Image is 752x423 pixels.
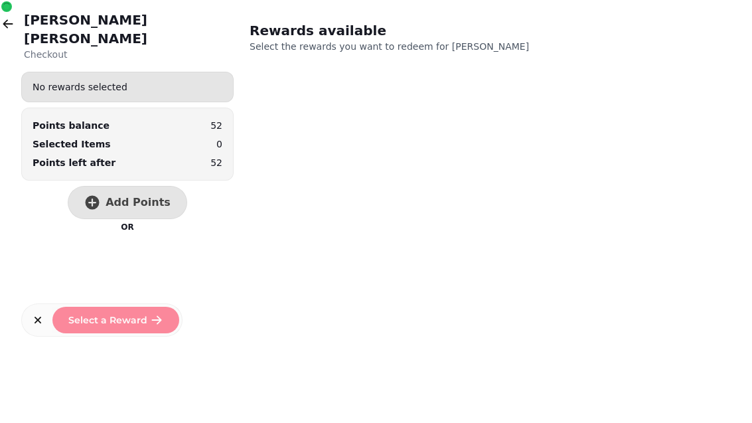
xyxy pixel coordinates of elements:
h2: [PERSON_NAME] [PERSON_NAME] [24,11,234,48]
p: 0 [216,137,222,151]
p: Selected Items [33,137,111,151]
p: 52 [210,119,222,132]
p: Points left after [33,156,115,169]
button: Select a Reward [52,307,179,333]
p: Checkout [24,48,234,61]
button: Add Points [68,186,187,219]
span: Select a Reward [68,315,147,325]
span: Add Points [106,197,171,208]
p: Select the rewards you want to redeem for [250,40,589,53]
p: OR [121,222,133,232]
div: Points balance [33,119,110,132]
div: No rewards selected [22,75,233,99]
p: 52 [210,156,222,169]
span: [PERSON_NAME] [452,41,529,52]
h2: Rewards available [250,21,504,40]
